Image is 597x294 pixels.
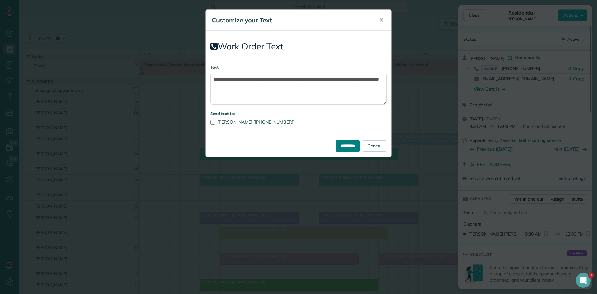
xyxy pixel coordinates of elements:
[363,140,386,152] a: Cancel
[379,16,384,24] span: ✕
[210,64,387,70] label: Text
[589,273,594,278] span: 1
[210,111,235,116] strong: Send text to:
[212,16,370,25] h5: Customize your Text
[210,42,387,51] h2: Work Order Text
[576,273,591,288] iframe: Intercom live chat
[217,119,294,125] span: [PERSON_NAME] ([PHONE_NUMBER])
